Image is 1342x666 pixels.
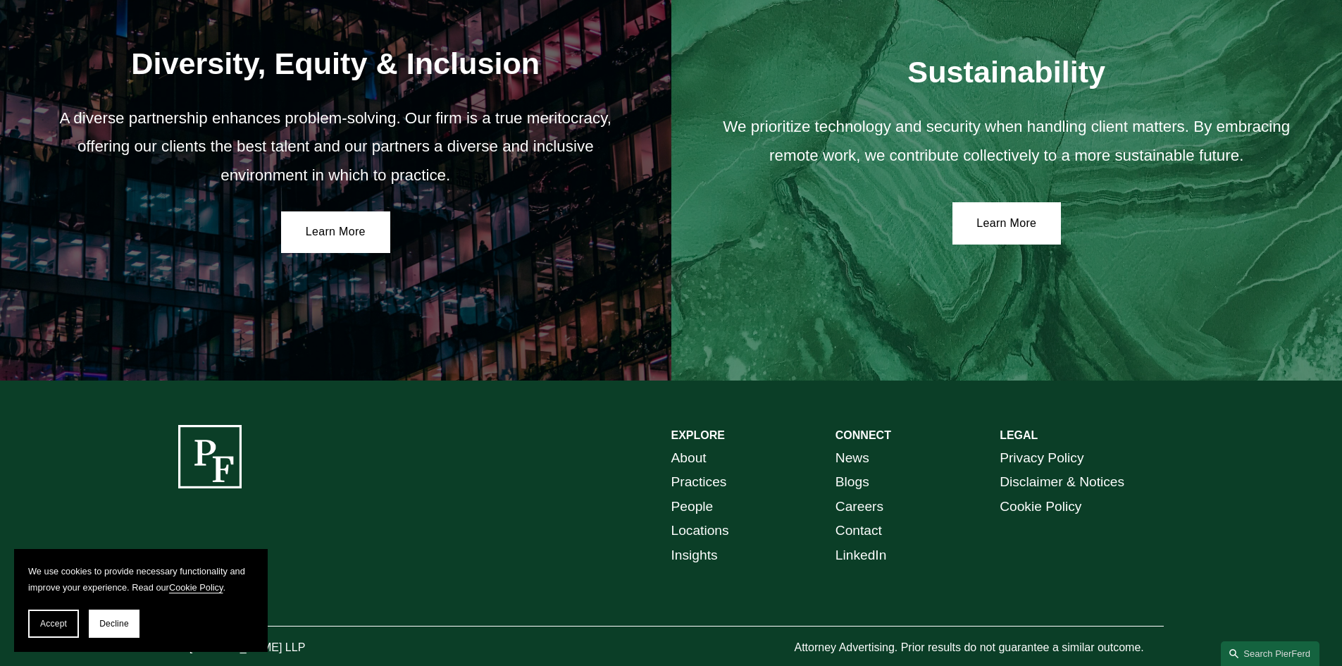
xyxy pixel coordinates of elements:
a: Learn More [281,211,390,254]
span: Decline [99,619,129,629]
span: Accept [40,619,67,629]
a: Privacy Policy [1000,446,1083,471]
a: Blogs [835,470,869,495]
a: Contact [835,519,882,543]
a: Careers [835,495,883,519]
p: We prioritize technology and security when handling client matters. By embracing remote work, we ... [712,113,1302,170]
a: LinkedIn [835,543,887,568]
p: Attorney Advertising. Prior results do not guarantee a similar outcome. [794,638,1164,658]
a: About [671,446,707,471]
button: Decline [89,610,139,638]
strong: LEGAL [1000,429,1038,441]
a: Insights [671,543,718,568]
a: Cookie Policy [1000,495,1081,519]
a: Search this site [1221,641,1319,666]
a: People [671,495,714,519]
h2: Diversity, Equity & Inclusion [40,45,630,82]
strong: EXPLORE [671,429,725,441]
p: We use cookies to provide necessary functionality and improve your experience. Read our . [28,563,254,596]
a: Learn More [952,202,1062,245]
button: Accept [28,610,79,638]
a: Disclaimer & Notices [1000,470,1124,495]
section: Cookie banner [14,549,268,652]
a: Practices [671,470,727,495]
a: News [835,446,869,471]
p: © [PERSON_NAME] LLP [178,638,384,658]
strong: CONNECT [835,429,891,441]
a: Locations [671,519,729,543]
a: Cookie Policy [169,582,223,593]
p: A diverse partnership enhances problem-solving. Our firm is a true meritocracy, offering our clie... [40,104,630,190]
h2: Sustainability [712,54,1302,90]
